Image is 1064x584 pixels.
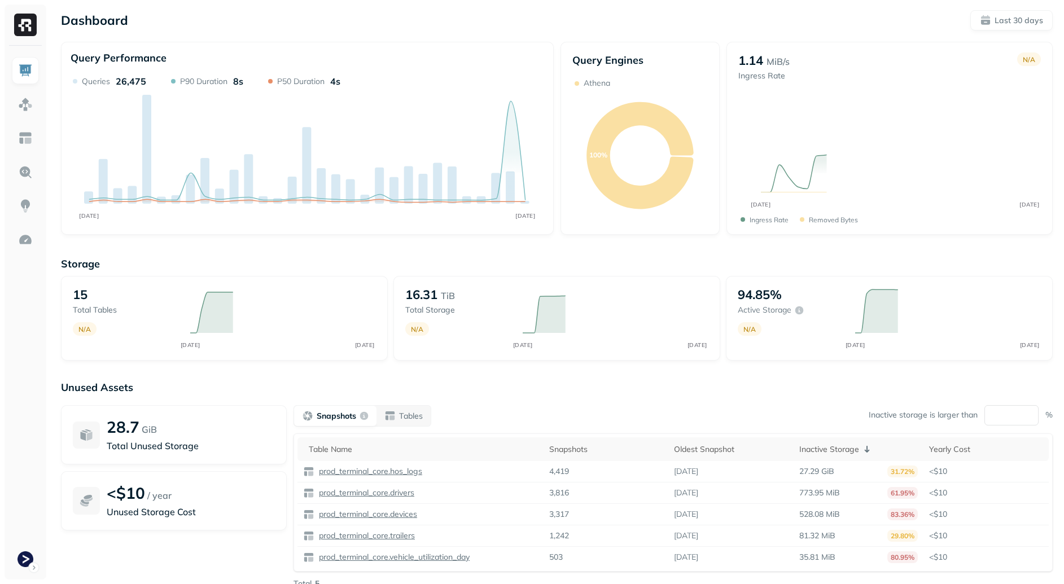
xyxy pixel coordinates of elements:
p: 61.95% [887,487,918,499]
p: Active storage [738,305,791,315]
p: prod_terminal_core.vehicle_utilization_day [317,552,470,563]
p: Last 30 days [995,15,1043,26]
tspan: [DATE] [354,341,374,349]
div: Table Name [309,444,538,455]
p: 28.7 [107,417,139,437]
img: Optimization [18,232,33,247]
a: prod_terminal_core.devices [314,509,417,520]
p: TiB [441,289,455,302]
p: Total storage [405,305,511,315]
tspan: [DATE] [751,201,771,208]
tspan: [DATE] [1020,201,1040,208]
p: Athena [584,78,610,89]
p: 8s [233,76,243,87]
text: 100% [589,151,607,159]
tspan: [DATE] [845,341,865,349]
p: prod_terminal_core.hos_logs [317,466,422,477]
img: table [303,530,314,542]
p: Removed bytes [809,216,858,224]
img: table [303,552,314,563]
p: 3,816 [549,488,569,498]
p: 81.32 MiB [799,530,835,541]
img: Assets [18,97,33,112]
p: 35.81 MiB [799,552,835,563]
p: 26,475 [116,76,146,87]
p: Query Engines [572,54,708,67]
p: MiB/s [767,55,790,68]
p: [DATE] [674,488,698,498]
img: table [303,509,314,520]
p: prod_terminal_core.drivers [317,488,414,498]
p: 1.14 [738,52,763,68]
p: N/A [78,325,91,333]
div: Oldest Snapshot [674,444,788,455]
p: N/A [1023,55,1035,64]
p: Dashboard [61,12,128,28]
img: Terminal [17,551,33,567]
img: Ryft [14,14,37,36]
p: <$10 [929,488,1043,498]
p: 3,317 [549,509,569,520]
img: Asset Explorer [18,131,33,146]
p: 4,419 [549,466,569,477]
p: 80.95% [887,551,918,563]
p: <$10 [929,509,1043,520]
img: table [303,466,314,477]
p: 94.85% [738,287,782,302]
p: GiB [142,423,157,436]
img: table [303,488,314,499]
p: Inactive storage is larger than [869,410,978,420]
p: / year [147,489,172,502]
tspan: [DATE] [687,341,707,349]
p: 1,242 [549,530,569,541]
p: [DATE] [674,552,698,563]
p: P90 Duration [180,76,227,87]
p: Snapshots [317,411,356,421]
p: Queries [82,76,110,87]
p: Storage [61,257,1053,270]
p: N/A [743,325,756,333]
p: Total tables [73,305,179,315]
a: prod_terminal_core.drivers [314,488,414,498]
p: [DATE] [674,466,698,477]
p: 27.29 GiB [799,466,834,477]
p: 528.08 MiB [799,509,840,520]
img: Query Explorer [18,165,33,179]
img: Insights [18,199,33,213]
tspan: [DATE] [79,212,99,219]
tspan: [DATE] [513,341,532,349]
div: Snapshots [549,444,663,455]
p: 503 [549,552,563,563]
div: Yearly Cost [929,444,1043,455]
p: 31.72% [887,466,918,477]
p: <$10 [929,466,1043,477]
p: 83.36% [887,508,918,520]
a: prod_terminal_core.hos_logs [314,466,422,477]
p: <$10 [929,530,1043,541]
p: [DATE] [674,530,698,541]
img: Dashboard [18,63,33,78]
button: Last 30 days [970,10,1053,30]
a: prod_terminal_core.vehicle_utilization_day [314,552,470,563]
p: Tables [399,411,423,421]
p: N/A [411,325,423,333]
p: P50 Duration [277,76,325,87]
p: Ingress Rate [750,216,789,224]
p: 773.95 MiB [799,488,840,498]
p: 29.80% [887,530,918,542]
p: prod_terminal_core.trailers [317,530,415,541]
p: 15 [73,287,87,302]
tspan: [DATE] [1019,341,1039,349]
tspan: [DATE] [180,341,200,349]
p: Unused Storage Cost [107,505,275,519]
p: 4s [330,76,340,87]
p: Total Unused Storage [107,439,275,453]
p: <$10 [107,483,145,503]
p: Query Performance [71,51,167,64]
a: prod_terminal_core.trailers [314,530,415,541]
p: Inactive Storage [799,444,859,455]
p: 16.31 [405,287,437,302]
p: % [1045,410,1053,420]
p: Unused Assets [61,381,1053,394]
tspan: [DATE] [515,212,535,219]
